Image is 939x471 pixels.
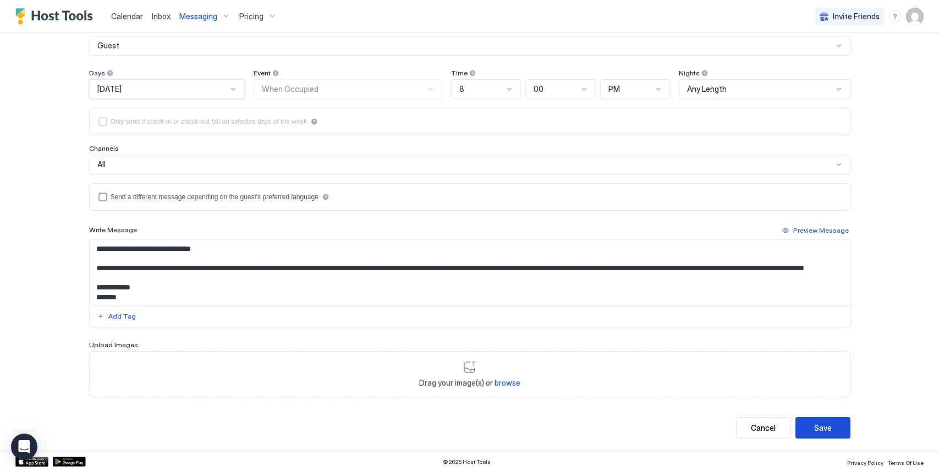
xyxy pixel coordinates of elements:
span: [DATE] [97,84,122,94]
span: Write Message [89,226,137,234]
textarea: Input Field [90,240,850,305]
a: App Store [15,457,48,467]
div: isLimited [98,117,841,126]
div: Send a different message depending on the guest's preferred language [111,193,319,201]
button: Add Tag [96,310,138,323]
a: Privacy Policy [847,456,883,468]
div: Preview Message [793,226,849,235]
span: Guest [97,41,119,51]
span: Days [89,69,105,77]
span: Pricing [239,12,263,21]
div: Save [814,422,832,434]
span: Channels [89,144,119,152]
button: Save [795,417,850,439]
span: Invite Friends [833,12,880,21]
a: Host Tools Logo [15,8,98,25]
div: Cancel [751,422,776,434]
button: Preview Message [781,224,850,237]
a: Google Play Store [53,457,86,467]
span: All [97,160,106,169]
span: Messaging [179,12,217,21]
span: browse [495,378,520,387]
a: Terms Of Use [888,456,924,468]
span: Nights [679,69,700,77]
div: Add Tag [108,311,136,321]
div: Only send if check-in or check-out fall on selected days of the week [111,118,307,125]
span: 8 [459,84,464,94]
div: languagesEnabled [98,193,841,201]
span: Event [254,69,271,77]
span: Time [451,69,468,77]
div: menu [888,10,902,23]
span: © 2025 Host Tools [443,458,491,465]
button: Cancel [736,417,791,439]
span: Any Length [687,84,727,94]
span: PM [608,84,620,94]
span: Drag your image(s) or [419,378,520,388]
span: Calendar [111,12,143,21]
div: User profile [906,8,924,25]
div: Open Intercom Messenger [11,434,37,460]
span: 00 [534,84,543,94]
a: Inbox [152,10,171,22]
span: Inbox [152,12,171,21]
span: Upload Images [89,341,138,349]
span: Terms Of Use [888,459,924,466]
span: Privacy Policy [847,459,883,466]
a: Calendar [111,10,143,22]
